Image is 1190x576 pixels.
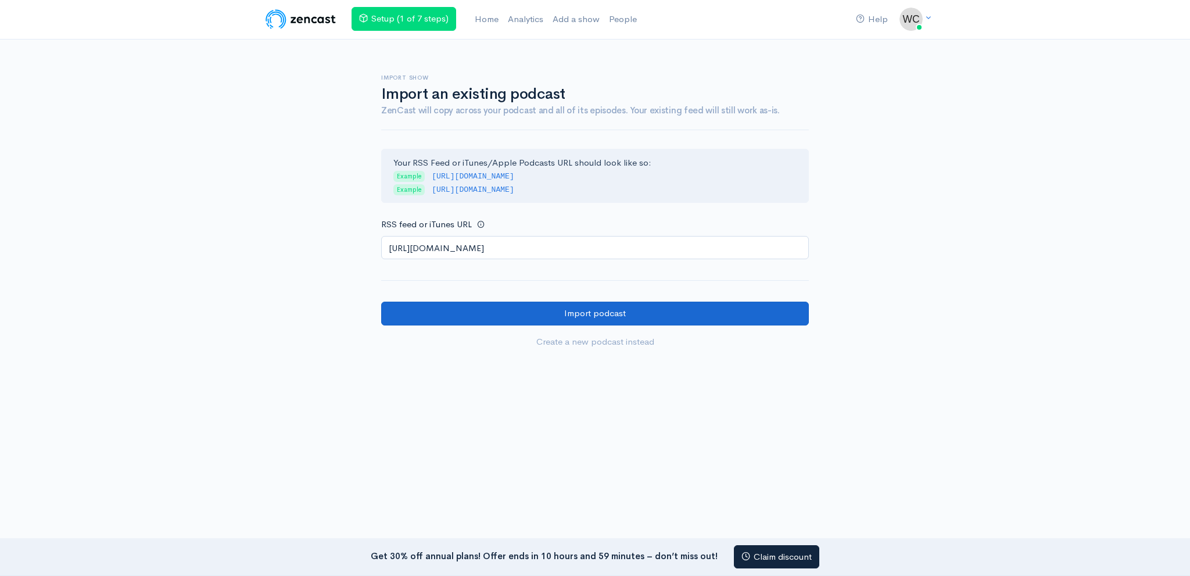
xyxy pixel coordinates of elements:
img: ZenCast Logo [264,8,338,31]
a: Help [851,7,892,32]
img: ... [899,8,923,31]
input: Import podcast [381,302,809,325]
div: Your RSS Feed or iTunes/Apple Podcasts URL should look like so: [381,149,809,203]
code: [URL][DOMAIN_NAME] [432,185,514,194]
input: http://your-podcast.com/rss [381,236,809,260]
a: Setup (1 of 7 steps) [352,7,456,31]
span: Example [393,171,425,182]
code: [URL][DOMAIN_NAME] [432,172,514,181]
a: Analytics [503,7,548,32]
h6: Import show [381,74,809,81]
a: Home [470,7,503,32]
h4: ZenCast will copy across your podcast and all of its episodes. Your existing feed will still work... [381,106,809,116]
label: RSS feed or iTunes URL [381,218,472,231]
a: Create a new podcast instead [381,330,809,354]
a: People [604,7,641,32]
a: Claim discount [734,545,819,569]
span: Example [393,184,425,195]
a: Add a show [548,7,604,32]
h1: Import an existing podcast [381,86,809,103]
strong: Get 30% off annual plans! Offer ends in 10 hours and 59 minutes – don’t miss out! [371,550,718,561]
